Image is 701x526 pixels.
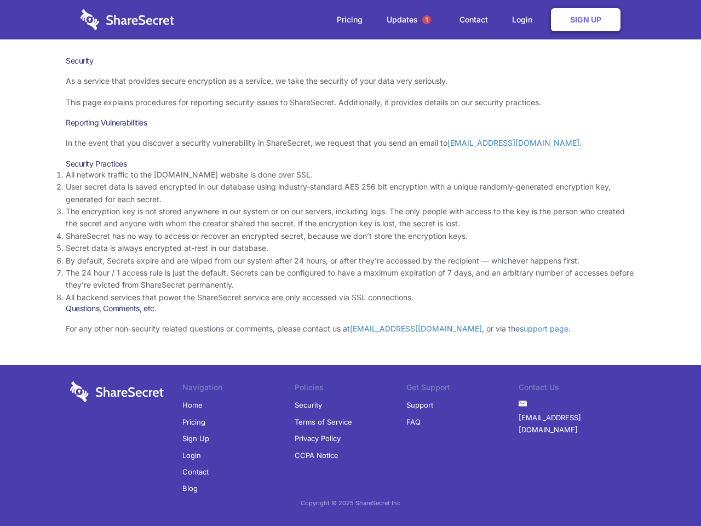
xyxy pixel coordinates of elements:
[81,9,174,30] img: logo-wordmark-white-trans-d4663122ce5f474addd5e946df7df03e33cb6a1c49d2221995e7729f52c070b2.svg
[422,15,431,24] span: 1
[447,138,579,147] a: [EMAIL_ADDRESS][DOMAIN_NAME]
[66,323,635,335] p: For any other non-security related questions or comments, please contact us at , or via the .
[295,447,338,464] a: CCPA Notice
[519,409,631,438] a: [EMAIL_ADDRESS][DOMAIN_NAME]
[501,3,549,37] a: Login
[66,159,635,169] h3: Security Practices
[295,430,341,447] a: Privacy Policy
[66,96,635,108] p: This page explains procedures for reporting security issues to ShareSecret. Additionally, it prov...
[406,381,519,397] li: Get Support
[295,381,407,397] li: Policies
[66,255,635,267] li: By default, Secrets expire and are wiped from our system after 24 hours, or after they’re accesse...
[66,267,635,291] li: The 24 hour / 1 access rule is just the default. Secrets can be configured to have a maximum expi...
[66,291,635,304] li: All backend services that power the ShareSecret service are only accessed via SSL connections.
[406,414,421,430] a: FAQ
[295,414,352,430] a: Terms of Service
[326,3,374,37] a: Pricing
[182,447,201,464] a: Login
[66,75,635,87] p: As a service that provides secure encryption as a service, we take the security of your data very...
[66,242,635,254] li: Secret data is always encrypted at-rest in our database.
[182,397,203,413] a: Home
[350,324,482,333] a: [EMAIL_ADDRESS][DOMAIN_NAME]
[182,464,209,480] a: Contact
[182,480,198,496] a: Blog
[66,304,635,313] h3: Questions, Comments, etc.
[66,205,635,230] li: The encryption key is not stored anywhere in our system or on our servers, including logs. The on...
[406,397,433,413] a: Support
[551,8,620,31] a: Sign Up
[66,181,635,205] li: User secret data is saved encrypted in our database using industry-standard AES 256 bit encryptio...
[182,381,295,397] li: Navigation
[66,118,635,128] h3: Reporting Vulnerabilities
[66,56,635,66] h1: Security
[66,230,635,242] li: ShareSecret has no way to access or recover an encrypted secret, because we don’t store the encry...
[182,414,205,430] a: Pricing
[519,381,631,397] li: Contact Us
[182,430,209,447] a: Sign Up
[449,3,499,37] a: Contact
[70,381,164,402] img: logo-wordmark-white-trans-d4663122ce5f474addd5e946df7df03e33cb6a1c49d2221995e7729f52c070b2.svg
[66,137,635,149] p: In the event that you discover a security vulnerability in ShareSecret, we request that you send ...
[66,169,635,181] li: All network traffic to the [DOMAIN_NAME] website is done over SSL.
[520,324,568,333] a: support page
[295,397,322,413] a: Security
